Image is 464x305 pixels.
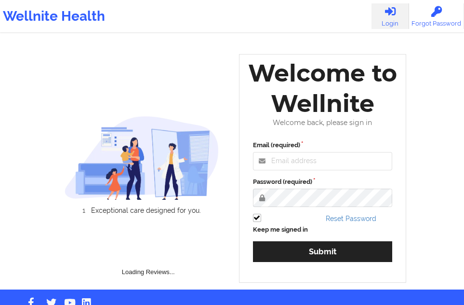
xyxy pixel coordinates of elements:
div: Welcome back, please sign in [246,119,399,127]
a: Forgot Password [409,3,464,29]
a: Reset Password [326,215,376,222]
label: Email (required) [253,140,393,150]
li: Exceptional care designed for you. [73,207,219,214]
label: Keep me signed in [253,225,308,235]
div: Welcome to Wellnite [246,58,399,119]
input: Email address [253,152,393,170]
button: Submit [253,241,393,262]
a: Login [371,3,409,29]
img: wellnite-auth-hero_200.c722682e.png [65,116,219,200]
label: Password (required) [253,177,393,187]
div: Loading Reviews... [65,231,232,277]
